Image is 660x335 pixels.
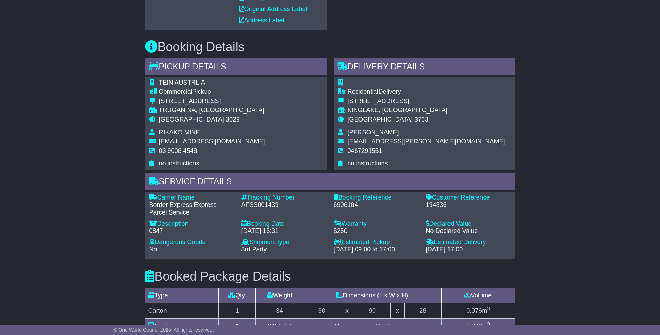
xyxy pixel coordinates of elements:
[241,220,327,228] div: Booking Date
[334,246,419,254] div: [DATE] 09:00 to 17:00
[159,88,192,95] span: Commercial
[348,147,382,154] span: 0467291551
[441,303,515,318] td: m
[426,220,511,228] div: Declared Value
[348,98,505,105] div: [STREET_ADDRESS]
[256,303,303,318] td: 34
[334,239,419,246] div: Estimated Pickup
[466,322,482,329] span: 0.076
[149,227,234,235] div: 0847
[487,321,490,327] sup: 3
[159,107,265,114] div: TRUGANINA, [GEOGRAPHIC_DATA]
[340,303,354,318] td: x
[241,239,327,246] div: Shipment type
[159,129,200,136] span: RIKAKO MINE
[391,303,404,318] td: x
[426,239,511,246] div: Estimated Delivery
[149,220,234,228] div: Description
[303,288,441,303] td: Dimensions (L x W x H)
[348,107,505,114] div: KINGLAKE, [GEOGRAPHIC_DATA]
[113,327,214,333] span: © One World Courier 2025. All rights reserved.
[159,160,199,167] span: no instructions
[241,194,327,202] div: Tracking Number
[159,88,265,96] div: Pickup
[149,246,157,253] span: No
[159,98,265,105] div: [STREET_ADDRESS]
[149,201,234,216] div: Border Express Express Parcel Service
[268,322,275,329] span: 34
[303,303,340,318] td: 30
[487,306,490,311] sup: 3
[348,138,505,145] span: [EMAIL_ADDRESS][PERSON_NAME][DOMAIN_NAME]
[145,173,515,192] div: Service Details
[239,6,307,13] a: Original Address Label
[354,303,391,318] td: 90
[226,116,240,123] span: 3029
[334,227,419,235] div: $250
[145,40,515,54] h3: Booking Details
[414,116,428,123] span: 3763
[426,227,511,235] div: No Declared Value
[426,201,511,209] div: 194836
[145,58,327,77] div: Pickup Details
[441,288,515,303] td: Volume
[348,129,399,136] span: [PERSON_NAME]
[426,194,511,202] div: Customer Reference
[159,147,197,154] span: 03 9008 4548
[219,318,256,334] td: 1
[145,318,219,334] td: Total
[466,307,482,314] span: 0.076
[145,303,219,318] td: Carton
[239,17,284,24] a: Address Label
[256,288,303,303] td: Weight
[426,246,511,254] div: [DATE] 17:00
[149,194,234,202] div: Carrier Name
[348,88,379,95] span: Residential
[219,288,256,303] td: Qty.
[334,58,515,77] div: Delivery Details
[149,239,234,246] div: Dangerous Goods
[334,201,419,209] div: 6906184
[404,303,441,318] td: 28
[241,246,267,253] span: 3rd Party
[219,303,256,318] td: 1
[441,318,515,334] td: m
[241,201,327,209] div: AFSS001439
[159,138,265,145] span: [EMAIL_ADDRESS][DOMAIN_NAME]
[348,116,413,123] span: [GEOGRAPHIC_DATA]
[145,288,219,303] td: Type
[159,79,205,86] span: TEIN AUSTRLIA
[145,270,515,283] h3: Booked Package Details
[334,194,419,202] div: Booking Reference
[159,116,224,123] span: [GEOGRAPHIC_DATA]
[256,318,303,334] td: kilo(s)
[303,318,441,334] td: Dimensions in Centimetres
[334,220,419,228] div: Warranty
[241,227,327,235] div: [DATE] 15:31
[348,88,505,96] div: Delivery
[348,160,388,167] span: no instructions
